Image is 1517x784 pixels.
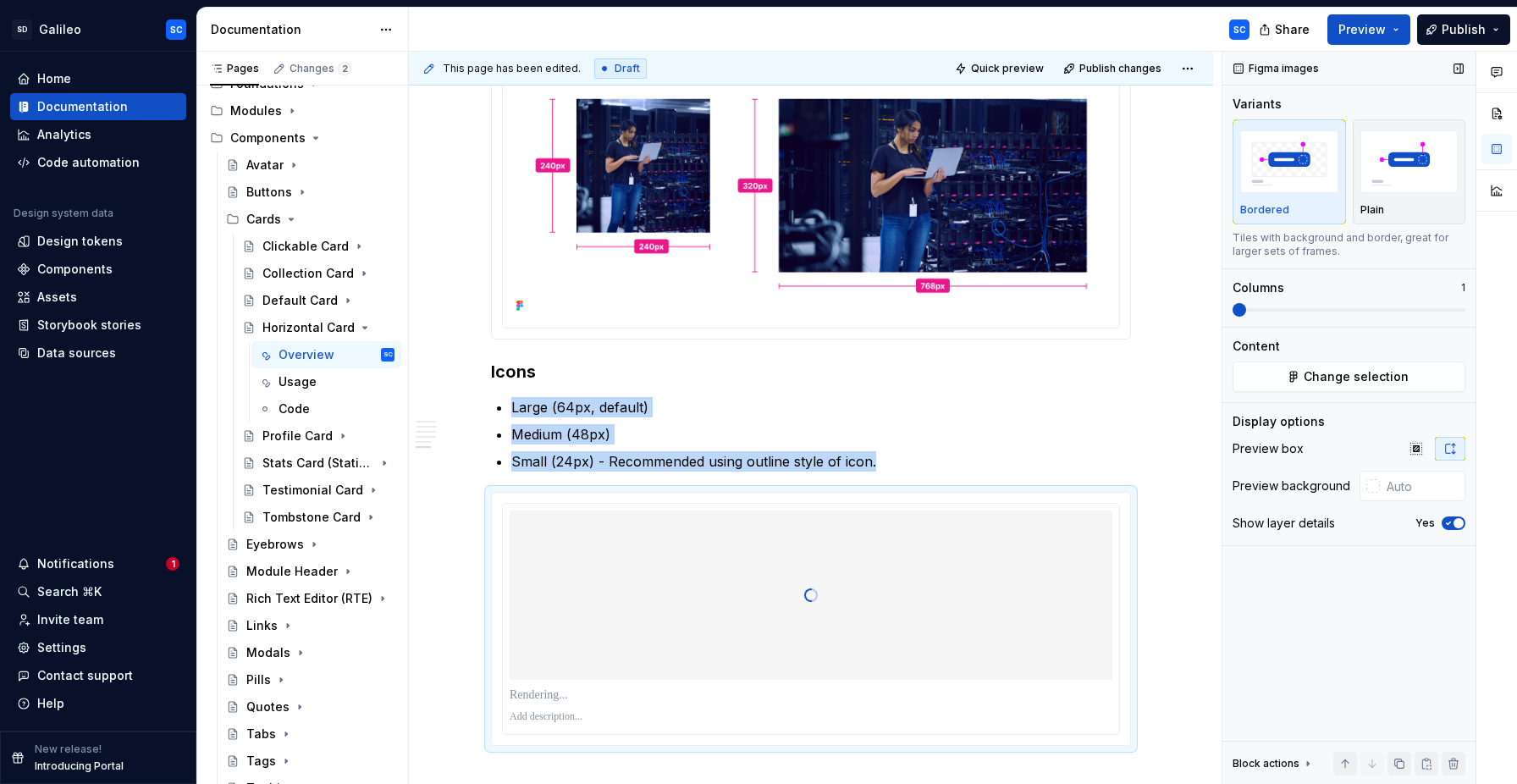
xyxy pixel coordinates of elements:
[10,312,186,339] a: Storybook stories
[10,256,186,283] a: Components
[10,93,186,120] a: Documentation
[246,726,276,743] div: Tabs
[279,400,310,417] div: Code
[246,590,372,607] div: Rich Text Editor (RTE)
[246,184,292,201] div: Buttons
[246,753,276,770] div: Tags
[1461,281,1465,295] p: 1
[10,690,186,717] button: Help
[219,666,401,693] a: Pills
[1079,62,1161,75] span: Publish changes
[10,550,186,577] button: Notifications1
[10,662,186,689] button: Contact support
[1233,96,1282,113] div: Variants
[1304,368,1409,385] span: Change selection
[166,557,179,571] span: 1
[37,233,123,250] div: Design tokens
[10,149,186,176] a: Code automation
[230,102,282,119] div: Modules
[219,206,401,233] div: Cards
[1327,14,1410,45] button: Preview
[10,578,186,605] button: Search ⌘K
[246,698,290,715] div: Quotes
[971,62,1044,75] span: Quick preview
[235,314,401,341] a: Horizontal Card
[1250,14,1321,45] button: Share
[37,695,64,712] div: Help
[246,671,271,688] div: Pills
[491,360,1131,384] h3: Icons
[615,62,640,75] span: Draft
[246,536,304,553] div: Eyebrows
[37,639,86,656] div: Settings
[1233,279,1284,296] div: Columns
[1058,57,1169,80] button: Publish changes
[251,395,401,422] a: Code
[1233,515,1335,532] div: Show layer details
[262,428,333,444] div: Profile Card
[262,455,374,472] div: Stats Card (Statistics)
[1233,231,1465,258] div: Tiles with background and border, great for larger sets of frames.
[246,157,284,174] div: Avatar
[1233,440,1304,457] div: Preview box
[290,62,351,75] div: Changes
[246,563,338,580] div: Module Header
[1338,21,1386,38] span: Preview
[1240,203,1289,217] p: Bordered
[511,451,1131,472] p: Small (24px) - Recommended using outline style of icon.
[10,121,186,148] a: Analytics
[235,450,401,477] a: Stats Card (Statistics)
[1415,516,1435,530] label: Yes
[262,319,355,336] div: Horizontal Card
[37,126,91,143] div: Analytics
[37,70,71,87] div: Home
[37,317,141,334] div: Storybook stories
[235,260,401,287] a: Collection Card
[10,284,186,311] a: Assets
[235,233,401,260] a: Clickable Card
[203,97,401,124] div: Modules
[950,57,1051,80] button: Quick preview
[39,21,81,38] div: Galileo
[246,644,290,661] div: Modals
[262,265,354,282] div: Collection Card
[37,154,140,171] div: Code automation
[1233,752,1315,776] div: Block actions
[211,21,371,38] div: Documentation
[1360,130,1459,192] img: placeholder
[10,634,186,661] a: Settings
[37,583,102,600] div: Search ⌘K
[37,289,77,306] div: Assets
[203,124,401,152] div: Components
[1233,757,1299,770] div: Block actions
[1360,203,1384,217] p: Plain
[219,693,401,721] a: Quotes
[1240,130,1338,192] img: placeholder
[219,152,401,179] a: Avatar
[37,345,116,362] div: Data sources
[219,612,401,639] a: Links
[219,558,401,585] a: Module Header
[235,422,401,450] a: Profile Card
[511,424,1131,444] p: Medium (48px)
[246,211,281,228] div: Cards
[251,368,401,395] a: Usage
[230,130,306,146] div: Components
[219,531,401,558] a: Eyebrows
[235,287,401,314] a: Default Card
[35,759,124,773] p: Introducing Portal
[1380,471,1465,501] input: Auto
[1353,119,1466,224] button: placeholderPlain
[1233,338,1280,355] div: Content
[279,346,334,363] div: Overview
[262,292,338,309] div: Default Card
[383,346,393,363] div: SC
[251,341,401,368] a: OverviewSC
[37,611,103,628] div: Invite team
[1233,23,1246,36] div: SC
[262,509,361,526] div: Tombstone Card
[170,23,183,36] div: SC
[10,606,186,633] a: Invite team
[262,238,349,255] div: Clickable Card
[1233,478,1350,494] div: Preview background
